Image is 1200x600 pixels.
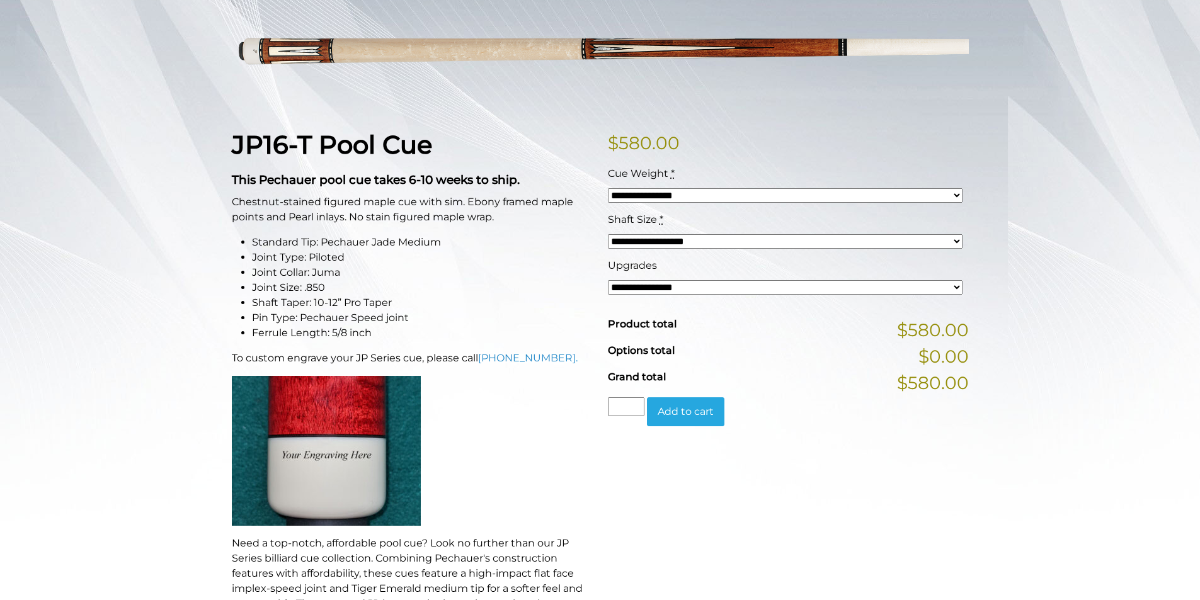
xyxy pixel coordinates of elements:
[608,213,657,225] span: Shaft Size
[918,343,969,370] span: $0.00
[608,318,677,330] span: Product total
[252,235,593,250] li: Standard Tip: Pechauer Jade Medium
[478,352,578,364] a: [PHONE_NUMBER].
[232,376,421,526] img: An image of a cue butt with the words "YOUR ENGRAVING HERE".
[252,250,593,265] li: Joint Type: Piloted
[232,173,520,187] strong: This Pechauer pool cue takes 6-10 weeks to ship.
[608,344,675,356] span: Options total
[232,129,432,160] strong: JP16-T Pool Cue
[608,132,680,154] bdi: 580.00
[252,280,593,295] li: Joint Size: .850
[252,265,593,280] li: Joint Collar: Juma
[252,325,593,341] li: Ferrule Length: 5/8 inch
[608,132,619,154] span: $
[252,295,593,310] li: Shaft Taper: 10-12” Pro Taper
[608,371,666,383] span: Grand total
[660,213,663,225] abbr: required
[232,195,593,225] p: Chestnut-stained figured maple cue with sim. Ebony framed maple points and Pearl inlays. No stain...
[671,167,675,179] abbr: required
[232,351,593,366] p: To custom engrave your JP Series cue, please call
[897,317,969,343] span: $580.00
[897,370,969,396] span: $580.00
[608,397,644,416] input: Product quantity
[252,310,593,325] li: Pin Type: Pechauer Speed joint
[647,397,724,426] button: Add to cart
[608,259,657,271] span: Upgrades
[608,167,668,179] span: Cue Weight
